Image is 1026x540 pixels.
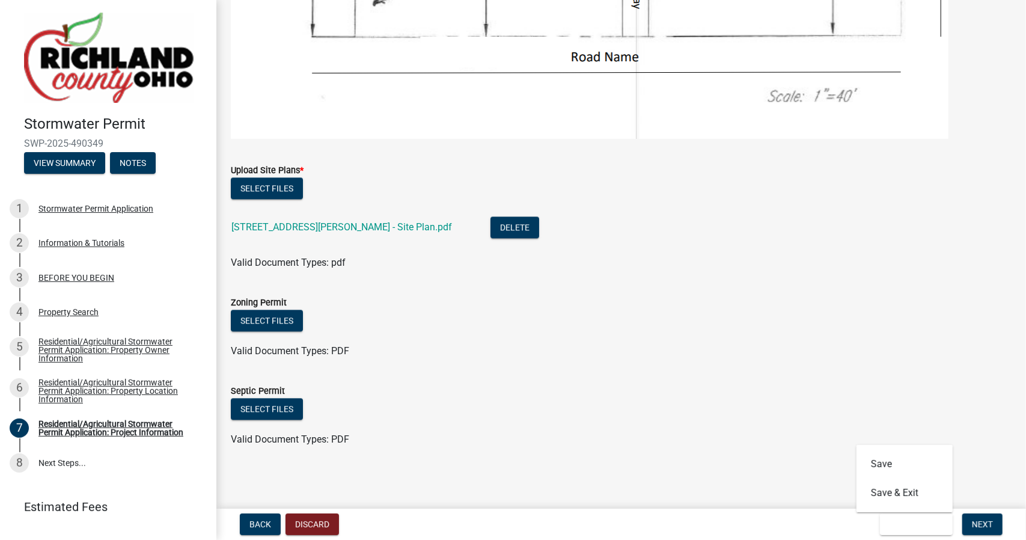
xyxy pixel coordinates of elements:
[10,453,29,473] div: 8
[231,257,346,268] span: Valid Document Types: pdf
[38,337,197,363] div: Residential/Agricultural Stormwater Permit Application: Property Owner Information
[10,419,29,438] div: 7
[38,420,197,437] div: Residential/Agricultural Stormwater Permit Application: Project Information
[490,216,539,238] button: Delete
[231,387,285,396] label: Septic Permit
[240,514,281,535] button: Back
[24,138,192,149] span: SWP-2025-490349
[38,204,153,213] div: Stormwater Permit Application
[231,434,349,445] span: Valid Document Types: PDF
[10,233,29,253] div: 2
[24,159,105,168] wm-modal-confirm: Summary
[38,239,124,247] div: Information & Tutorials
[10,199,29,218] div: 1
[231,310,303,331] button: Select files
[857,445,953,512] div: Save & Exit
[24,152,105,174] button: View Summary
[857,450,953,479] button: Save
[10,495,197,519] a: Estimated Fees
[110,152,156,174] button: Notes
[24,13,194,103] img: Richland County, Ohio
[857,479,953,508] button: Save & Exit
[10,378,29,397] div: 6
[962,514,1003,535] button: Next
[972,520,993,529] span: Next
[286,514,339,535] button: Discard
[38,308,99,316] div: Property Search
[10,302,29,322] div: 4
[231,398,303,420] button: Select files
[880,514,953,535] button: Save & Exit
[38,274,114,282] div: BEFORE YOU BEGIN
[231,167,304,175] label: Upload Site Plans
[110,159,156,168] wm-modal-confirm: Notes
[490,222,539,233] wm-modal-confirm: Delete Document
[38,378,197,403] div: Residential/Agricultural Stormwater Permit Application: Property Location Information
[231,177,303,199] button: Select files
[10,337,29,357] div: 5
[10,268,29,287] div: 3
[249,520,271,529] span: Back
[231,345,349,357] span: Valid Document Types: PDF
[231,299,287,307] label: Zoning Permit
[24,115,207,133] h4: Stormwater Permit
[890,520,936,529] span: Save & Exit
[231,221,452,233] a: [STREET_ADDRESS][PERSON_NAME] - Site Plan.pdf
